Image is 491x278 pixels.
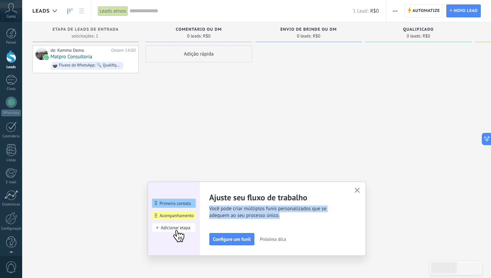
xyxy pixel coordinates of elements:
[209,233,255,245] button: Configure um funil
[1,134,21,139] div: Calendário
[187,34,202,38] span: 0 leads:
[146,45,252,62] div: Adição rápida
[422,34,430,38] span: R$0
[257,234,289,244] button: Próxima dica
[209,192,346,203] h2: Ajuste seu fluxo de trabalho
[353,8,368,14] span: 1 Lead:
[370,8,379,14] span: R$0
[369,27,468,33] div: Qualificado
[403,27,434,32] span: Qualificado
[1,41,21,45] div: Painel
[413,5,440,17] span: Automatize
[1,227,21,231] div: Configurações
[98,6,128,16] div: Leads ativos
[32,8,50,14] span: Leads
[64,4,76,18] a: Leads
[1,180,21,185] div: E-mail
[176,27,222,32] span: Comentário ou DM
[76,4,87,18] a: Lista
[36,27,135,33] div: Etapa de leads de entrada
[446,4,481,17] a: Novo lead
[1,87,21,91] div: Chats
[209,205,346,219] span: Você pode criar múltiplos funis personalizados que se adequem ao seu processo único.
[50,54,92,60] a: Matpro Consultoria
[404,4,443,17] a: Automatize
[53,27,119,32] span: Etapa de leads de entrada
[50,48,109,53] div: de: Kommo Demo
[260,237,286,242] span: Próxima dica
[149,27,249,33] div: Comentário ou DM
[407,34,421,38] span: 0 leads:
[313,34,320,38] span: R$0
[1,65,21,69] div: Leads
[390,4,400,17] button: Mais
[111,48,136,53] div: Ontem 14:00
[259,27,358,33] div: Envio de brinde ou DM
[6,15,16,19] span: Conta
[1,202,21,207] div: Estatísticas
[59,63,120,68] div: Fluxos do WhatsApp: 🔍 Qualifique leads com fluxos do WhatsApp 📝
[72,34,98,38] span: solicitações: 1
[1,110,21,116] div: WhatsApp
[44,55,49,60] img: waba.svg
[454,5,478,17] span: Novo lead
[203,34,210,38] span: R$0
[213,237,251,242] span: Configure um funil
[35,48,48,60] div: Matpro Consultoria
[297,34,312,38] span: 0 leads:
[1,158,21,163] div: Listas
[280,27,337,32] span: Envio de brinde ou DM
